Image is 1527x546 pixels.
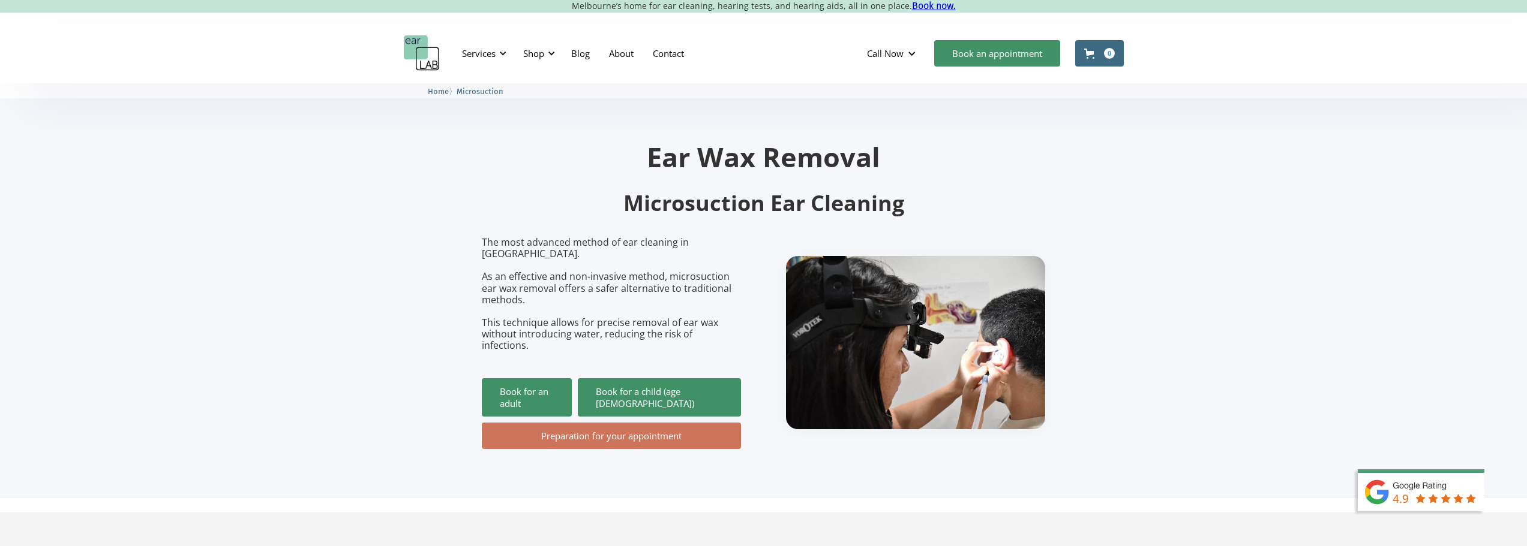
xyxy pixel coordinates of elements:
[1104,48,1115,59] div: 0
[599,36,643,71] a: About
[482,189,1046,218] h2: Microsuction Ear Cleaning
[934,40,1060,67] a: Book an appointment
[867,47,904,59] div: Call Now
[462,47,496,59] div: Services
[428,85,457,98] li: 〉
[455,35,510,71] div: Services
[482,237,741,352] p: The most advanced method of ear cleaning in [GEOGRAPHIC_DATA]. As an effective and non-invasive m...
[643,36,694,71] a: Contact
[404,35,440,71] a: home
[482,378,572,417] a: Book for an adult
[482,143,1046,170] h1: Ear Wax Removal
[428,87,449,96] span: Home
[578,378,741,417] a: Book for a child (age [DEMOGRAPHIC_DATA])
[428,85,449,96] a: Home
[786,256,1045,429] img: boy getting ear checked.
[457,87,503,96] span: Microsuction
[516,35,559,71] div: Shop
[857,35,928,71] div: Call Now
[523,47,544,59] div: Shop
[1075,40,1124,67] a: Open cart
[482,423,741,449] a: Preparation for your appointment
[562,36,599,71] a: Blog
[457,85,503,96] a: Microsuction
